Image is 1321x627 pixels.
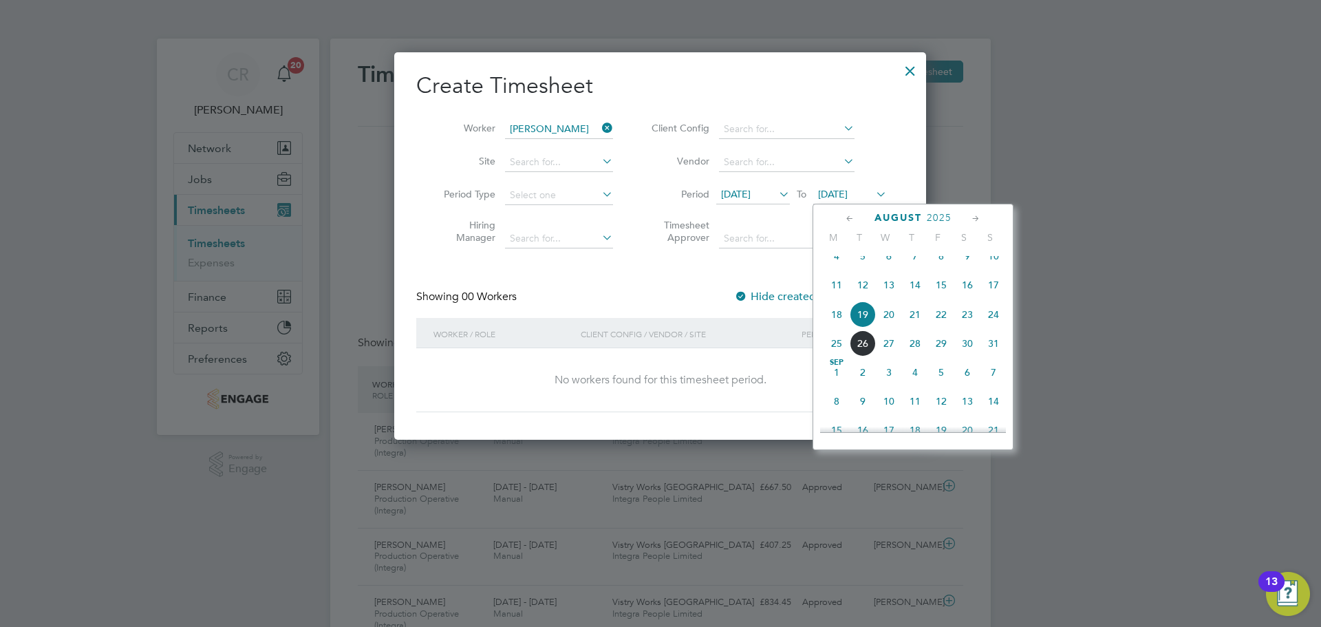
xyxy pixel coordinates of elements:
span: T [846,231,872,244]
span: 26 [850,330,876,357]
span: 10 [980,243,1007,269]
div: Showing [416,290,519,304]
span: 20 [954,417,980,443]
span: 2025 [927,212,952,224]
input: Search for... [505,153,613,172]
span: 17 [876,417,902,443]
label: Site [433,155,495,167]
input: Search for... [505,120,613,139]
span: 18 [902,417,928,443]
span: 16 [850,417,876,443]
span: 5 [850,243,876,269]
label: Hide created timesheets [734,290,874,304]
span: 4 [902,359,928,385]
span: 1 [824,359,850,385]
span: [DATE] [721,188,751,200]
span: 23 [954,301,980,328]
span: 27 [876,330,902,357]
span: 21 [980,417,1007,443]
span: 4 [824,243,850,269]
span: 14 [980,388,1007,414]
span: 16 [954,272,980,298]
label: Timesheet Approver [647,219,709,244]
span: 31 [980,330,1007,357]
span: 15 [824,417,850,443]
span: 11 [824,272,850,298]
span: 14 [902,272,928,298]
span: 15 [928,272,954,298]
span: 28 [902,330,928,357]
span: 7 [980,359,1007,385]
span: [DATE] [818,188,848,200]
span: 12 [928,388,954,414]
div: No workers found for this timesheet period. [430,373,890,387]
span: 7 [902,243,928,269]
span: 24 [980,301,1007,328]
span: 6 [954,359,980,385]
span: 21 [902,301,928,328]
span: To [793,185,810,203]
span: 12 [850,272,876,298]
span: F [925,231,951,244]
button: Open Resource Center, 13 new notifications [1266,572,1310,616]
span: 18 [824,301,850,328]
span: August [874,212,922,224]
span: 20 [876,301,902,328]
span: 9 [954,243,980,269]
span: T [899,231,925,244]
span: 00 Workers [462,290,517,304]
input: Select one [505,186,613,205]
div: Worker / Role [430,318,577,350]
label: Vendor [647,155,709,167]
span: 2 [850,359,876,385]
div: Period [798,318,890,350]
span: S [977,231,1003,244]
h2: Create Timesheet [416,72,904,100]
span: 19 [928,417,954,443]
span: 5 [928,359,954,385]
span: Sep [824,359,850,366]
label: Period Type [433,188,495,200]
span: 8 [928,243,954,269]
input: Search for... [719,229,855,248]
span: 11 [902,388,928,414]
span: 19 [850,301,876,328]
div: Client Config / Vendor / Site [577,318,798,350]
span: 25 [824,330,850,357]
span: 29 [928,330,954,357]
input: Search for... [719,120,855,139]
label: Hiring Manager [433,219,495,244]
label: Period [647,188,709,200]
span: 22 [928,301,954,328]
span: M [820,231,846,244]
span: 6 [876,243,902,269]
label: Client Config [647,122,709,134]
span: 13 [954,388,980,414]
span: S [951,231,977,244]
input: Search for... [719,153,855,172]
span: W [872,231,899,244]
span: 17 [980,272,1007,298]
span: 10 [876,388,902,414]
span: 9 [850,388,876,414]
span: 8 [824,388,850,414]
span: 3 [876,359,902,385]
input: Search for... [505,229,613,248]
span: 30 [954,330,980,357]
span: 13 [876,272,902,298]
label: Worker [433,122,495,134]
div: 13 [1265,582,1278,599]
